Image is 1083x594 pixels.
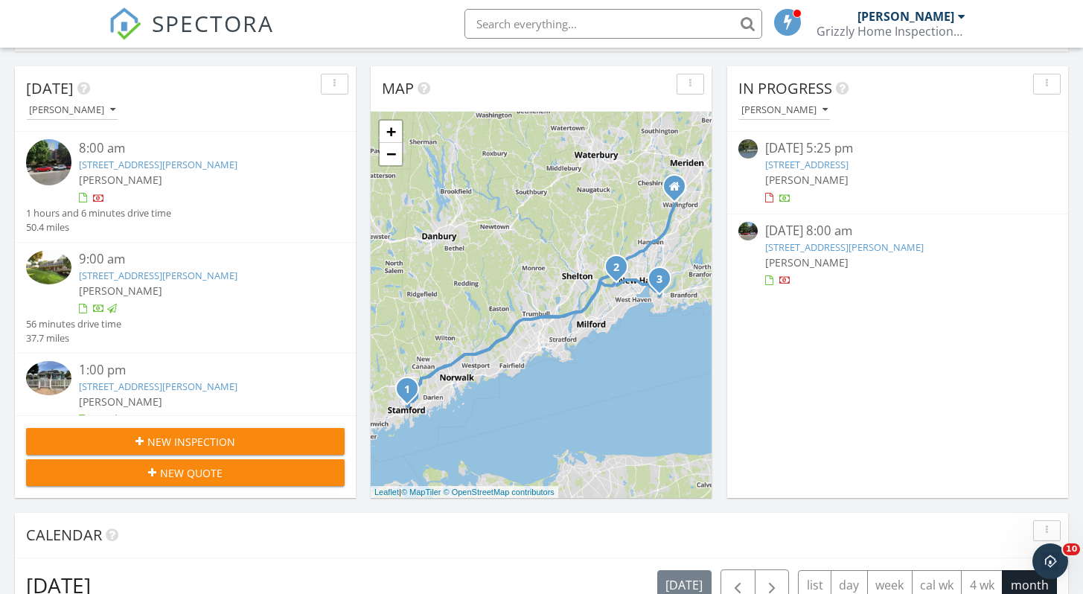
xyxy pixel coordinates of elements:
div: 30 Bradley Ave, East Haven, CT 06512 [659,278,668,287]
span: [DATE] [26,78,74,98]
img: 9543532%2Fcover_photos%2F8SGsfMyzLLvvxyWdY1AK%2Fsmall.jpeg [26,361,71,395]
a: [STREET_ADDRESS] [765,158,849,171]
a: [STREET_ADDRESS][PERSON_NAME] [79,380,237,393]
img: streetview [26,139,71,185]
div: 5 Masonic Ave., Wallingford CT 06492 [674,186,683,195]
a: 9:00 am [STREET_ADDRESS][PERSON_NAME] [PERSON_NAME] 56 minutes drive time 37.7 miles [26,250,345,345]
span: 10 [1063,543,1080,555]
i: 2 [613,263,619,273]
a: © MapTiler [401,488,441,496]
span: Map [382,78,414,98]
div: [DATE] 5:25 pm [765,139,1031,158]
img: The Best Home Inspection Software - Spectora [109,7,141,40]
span: [PERSON_NAME] [79,173,162,187]
div: 9:00 am [79,250,318,269]
a: [DATE] 8:00 am [STREET_ADDRESS][PERSON_NAME] [PERSON_NAME] [738,222,1057,288]
div: 1:00 pm [79,361,318,380]
div: 112 Hoyt St 3E, Stamford, CT 06905 [407,389,416,397]
i: 1 [404,385,410,395]
span: [PERSON_NAME] [79,395,162,409]
i: 3 [656,275,662,285]
a: Zoom out [380,143,402,165]
input: Search everything... [464,9,762,39]
div: 8:00 am [79,139,318,158]
span: [PERSON_NAME] [765,255,849,269]
img: streetview [738,222,758,241]
span: SPECTORA [152,7,274,39]
a: 8:00 am [STREET_ADDRESS][PERSON_NAME] [PERSON_NAME] 1 hours and 6 minutes drive time 50.4 miles [26,139,345,234]
div: 811 Indian Hill Rd, Orange, CT 06477 [616,266,625,275]
span: Calendar [26,525,102,545]
div: 37.7 miles [26,331,121,345]
a: [STREET_ADDRESS][PERSON_NAME] [765,240,924,254]
a: 1:00 pm [STREET_ADDRESS][PERSON_NAME] [PERSON_NAME] 14 minutes drive time 7.6 miles [26,361,345,456]
span: New Quote [160,465,223,481]
span: [PERSON_NAME] [765,173,849,187]
div: Grizzly Home Inspections LLC [817,24,965,39]
div: [DATE] 8:00 am [765,222,1031,240]
div: [PERSON_NAME] [29,105,115,115]
iframe: Intercom live chat [1032,543,1068,579]
div: [PERSON_NAME] [857,9,954,24]
span: In Progress [738,78,832,98]
img: 9567795%2Fcover_photos%2F2AB6z3fn5MKxtjOK36XT%2Fsmall.jpg [26,250,71,284]
span: New Inspection [147,434,235,450]
div: [PERSON_NAME] [741,105,828,115]
a: [STREET_ADDRESS][PERSON_NAME] [79,158,237,171]
a: Leaflet [374,488,399,496]
a: Zoom in [380,121,402,143]
a: SPECTORA [109,20,274,51]
button: [PERSON_NAME] [738,100,831,121]
a: [DATE] 5:25 pm [STREET_ADDRESS] [PERSON_NAME] [738,139,1057,205]
div: 56 minutes drive time [26,317,121,331]
span: [PERSON_NAME] [79,284,162,298]
div: | [371,486,558,499]
a: [STREET_ADDRESS][PERSON_NAME] [79,269,237,282]
div: 50.4 miles [26,220,171,234]
button: New Inspection [26,428,345,455]
button: New Quote [26,459,345,486]
div: 1 hours and 6 minutes drive time [26,206,171,220]
a: © OpenStreetMap contributors [444,488,555,496]
button: [PERSON_NAME] [26,100,118,121]
img: streetview [738,139,758,159]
